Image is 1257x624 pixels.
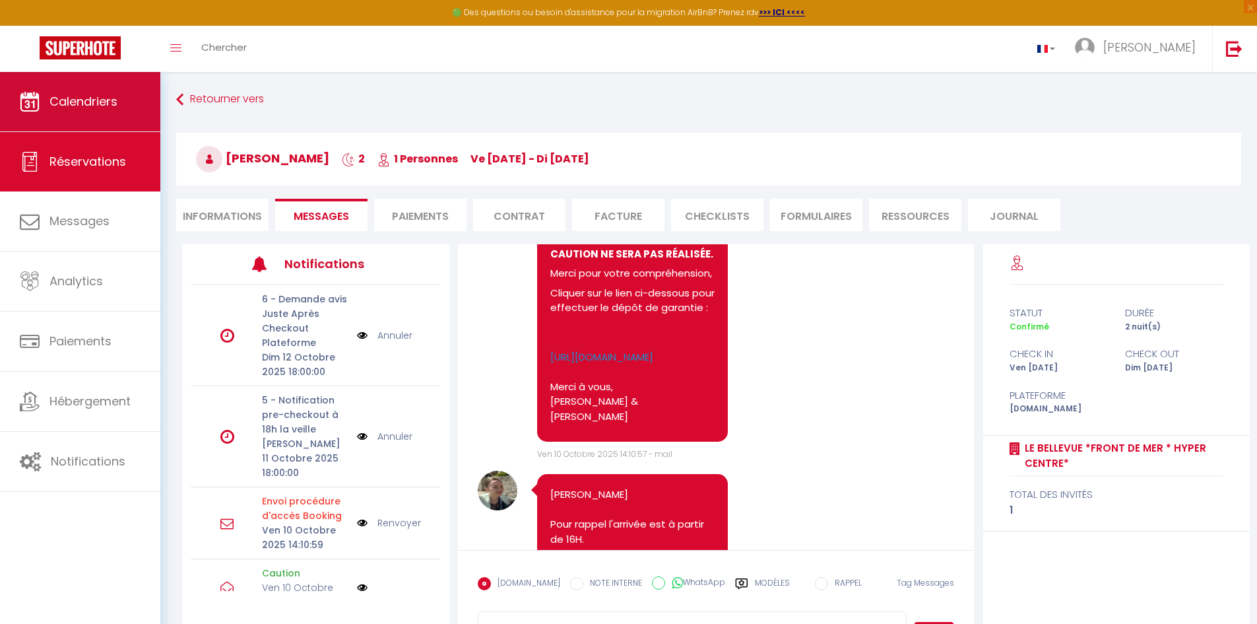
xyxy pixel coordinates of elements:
div: Ven [DATE] [1001,362,1116,374]
span: [PERSON_NAME] [1103,39,1196,55]
li: Ressources [869,199,961,231]
span: Messages [294,209,349,224]
li: Contrat [473,199,565,231]
a: [URL][DOMAIN_NAME] [550,350,653,364]
span: Analytics [49,273,103,289]
a: Annuler [377,429,412,444]
a: Annuler [377,328,412,343]
p: 5 - Notification pre-checkout à 18h la veille [262,393,348,436]
span: Confirmé [1010,321,1049,332]
p: Ven 10 Octobre 2025 14:10:59 [262,523,348,552]
span: Tag Messages [897,577,954,588]
h3: Notifications [284,249,389,279]
a: Chercher [191,26,257,72]
label: RAPPEL [828,577,862,592]
span: ve [DATE] - di [DATE] [470,151,589,166]
label: WhatsApp [665,576,725,591]
img: 16776758397808.jpg [478,471,517,510]
div: Plateforme [1001,388,1116,403]
div: check out [1116,346,1232,362]
p: Caution [262,566,348,580]
div: 1 [1010,503,1223,518]
span: [PERSON_NAME] [196,150,329,166]
img: Super Booking [40,36,121,59]
span: Calendriers [49,93,117,110]
p: 6 - Demande avis Juste Après Checkout Plateforme [262,292,348,350]
label: [DOMAIN_NAME] [491,577,560,592]
div: durée [1116,305,1232,321]
a: ... [PERSON_NAME] [1065,26,1212,72]
li: Informations [176,199,269,231]
span: Ven 10 Octobre 2025 14:10:57 - mail [537,448,672,460]
span: 1 Personnes [377,151,458,166]
a: Renvoyer [377,516,421,530]
strong: A NOTER, AUCUNE INFORMATION D'ACCÈS AU LOGEMENT NE SERA ENVOYÉE TANT QUE LA PROCÉDURE DE CAUTION ... [550,188,713,261]
span: Paiements [49,333,112,349]
li: Paiements [374,199,467,231]
p: Dim 12 Octobre 2025 18:00:00 [262,350,348,379]
img: ... [1075,38,1095,57]
p: Motif d'échec d'envoi [262,494,348,523]
img: logout [1226,40,1242,57]
span: Réservations [49,153,126,170]
li: Journal [968,199,1060,231]
p: Merci pour votre compréhension, [550,266,715,281]
div: statut [1001,305,1116,321]
img: NO IMAGE [357,429,368,444]
img: NO IMAGE [357,516,368,530]
p: [PERSON_NAME] 11 Octobre 2025 18:00:00 [262,436,348,480]
p: Cliquer sur le lien ci-dessous pour effectuer le dépôt de garantie : [550,286,715,316]
li: FORMULAIRES [770,199,862,231]
span: 2 [342,151,365,166]
label: Modèles [755,577,790,600]
li: CHECKLISTS [671,199,763,231]
p: Ven 10 Octobre 2025 14:10:55 [262,580,348,609]
div: total des invités [1010,487,1223,503]
img: NO IMAGE [357,582,368,593]
p: Merci à vous, [PERSON_NAME] & [PERSON_NAME] [550,350,715,425]
span: Messages [49,213,110,229]
div: check in [1001,346,1116,362]
li: Facture [572,199,664,231]
div: Dim [DATE] [1116,362,1232,374]
a: Le Bellevue *front de mer * Hyper centre* [1020,440,1223,471]
span: Hébergement [49,393,131,409]
a: >>> ICI <<<< [759,7,805,18]
span: Chercher [201,40,247,54]
div: 2 nuit(s) [1116,321,1232,333]
div: [DOMAIN_NAME] [1001,403,1116,415]
img: NO IMAGE [357,328,368,343]
a: Retourner vers [176,88,1241,112]
span: Notifications [51,453,125,469]
label: NOTE INTERNE [583,577,642,592]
